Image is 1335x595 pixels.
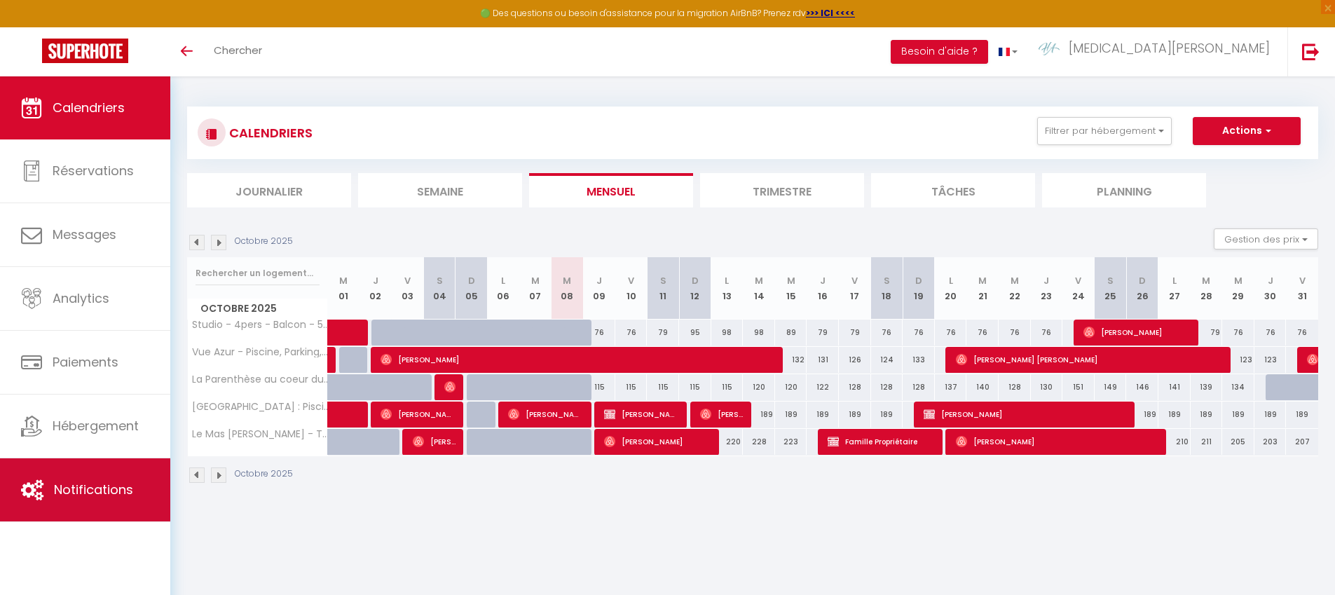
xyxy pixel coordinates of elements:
div: 98 [711,320,744,346]
th: 11 [647,257,679,320]
th: 12 [679,257,711,320]
div: 207 [1286,429,1318,455]
abbr: V [851,274,858,287]
span: [PERSON_NAME] [604,401,679,428]
th: 24 [1062,257,1095,320]
button: Filtrer par hébergement [1037,117,1172,145]
abbr: D [915,274,922,287]
li: Planning [1042,173,1206,207]
abbr: L [501,274,505,287]
a: Chercher [203,27,273,76]
abbr: M [787,274,795,287]
abbr: J [820,274,826,287]
th: 20 [935,257,967,320]
abbr: V [404,274,411,287]
div: 149 [1095,374,1127,400]
div: 76 [903,320,935,346]
th: 07 [519,257,552,320]
span: Réservations [53,162,134,179]
button: Actions [1193,117,1301,145]
span: Chercher [214,43,262,57]
div: 115 [647,374,679,400]
abbr: J [373,274,378,287]
div: 189 [775,402,807,428]
li: Journalier [187,173,351,207]
div: 76 [935,320,967,346]
input: Rechercher un logement... [196,261,320,286]
div: 139 [1191,374,1223,400]
abbr: M [978,274,987,287]
div: 76 [1031,320,1063,346]
span: [PERSON_NAME] [508,401,583,428]
div: 132 [775,347,807,373]
div: 141 [1158,374,1191,400]
abbr: S [884,274,890,287]
th: 13 [711,257,744,320]
a: ... [MEDICAL_DATA][PERSON_NAME] [1028,27,1287,76]
th: 18 [871,257,903,320]
div: 128 [871,374,903,400]
div: 146 [1126,374,1158,400]
th: 02 [360,257,392,320]
abbr: V [1075,274,1081,287]
div: 189 [871,402,903,428]
span: La Parenthèse au coeur du village de [GEOGRAPHIC_DATA] [190,374,330,385]
img: Super Booking [42,39,128,63]
div: 220 [711,429,744,455]
th: 28 [1191,257,1223,320]
div: 151 [1062,374,1095,400]
abbr: V [628,274,634,287]
span: Famille Propriétaire [828,428,935,455]
div: 76 [1222,320,1254,346]
div: 79 [839,320,871,346]
div: 128 [903,374,935,400]
div: 131 [807,347,839,373]
th: 09 [583,257,615,320]
abbr: S [437,274,443,287]
th: 23 [1031,257,1063,320]
abbr: M [755,274,763,287]
th: 27 [1158,257,1191,320]
span: Paiements [53,353,118,371]
button: Gestion des prix [1214,228,1318,249]
div: 189 [1158,402,1191,428]
abbr: D [692,274,699,287]
button: Besoin d'aide ? [891,40,988,64]
h3: CALENDRIERS [226,117,313,149]
span: [PERSON_NAME] [381,401,456,428]
div: 140 [966,374,999,400]
div: 189 [1254,402,1287,428]
div: 128 [839,374,871,400]
div: 79 [1191,320,1223,346]
span: [PERSON_NAME] [924,401,1128,428]
div: 189 [1191,402,1223,428]
li: Mensuel [529,173,693,207]
div: 126 [839,347,871,373]
div: 98 [743,320,775,346]
th: 25 [1095,257,1127,320]
div: 76 [999,320,1031,346]
span: [PERSON_NAME] [604,428,711,455]
abbr: D [1139,274,1146,287]
div: 115 [679,374,711,400]
abbr: M [563,274,571,287]
abbr: J [1268,274,1273,287]
img: ... [1039,42,1060,55]
th: 31 [1286,257,1318,320]
div: 120 [775,374,807,400]
th: 06 [487,257,519,320]
div: 76 [1254,320,1287,346]
th: 16 [807,257,839,320]
th: 21 [966,257,999,320]
div: 189 [839,402,871,428]
th: 08 [552,257,584,320]
abbr: S [1107,274,1114,287]
img: logout [1302,43,1320,60]
span: Hébergement [53,417,139,435]
div: 76 [871,320,903,346]
div: 79 [807,320,839,346]
a: >>> ICI <<<< [806,7,855,19]
span: [PERSON_NAME] [1083,319,1191,346]
div: 133 [903,347,935,373]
